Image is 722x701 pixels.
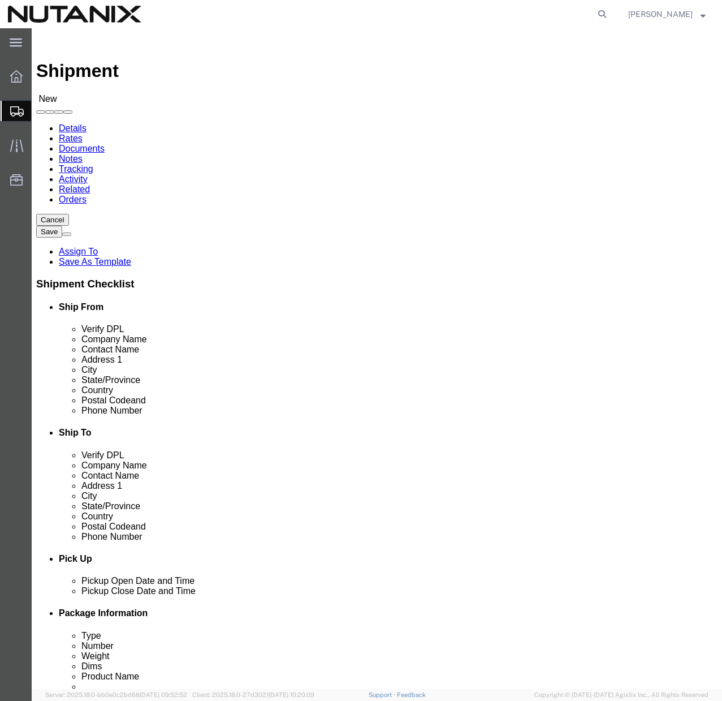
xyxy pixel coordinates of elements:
button: [PERSON_NAME] [628,7,706,21]
span: Joseph Walden [628,8,693,20]
img: logo [8,6,141,23]
span: [DATE] 10:20:09 [269,691,314,698]
span: Server: 2025.18.0-bb0e0c2bd68 [45,691,187,698]
span: Client: 2025.18.0-27d3021 [192,691,314,698]
iframe: FS Legacy Container [32,28,722,689]
a: Feedback [397,691,426,698]
a: Support [369,691,397,698]
span: [DATE] 09:52:52 [140,691,187,698]
span: Copyright © [DATE]-[DATE] Agistix Inc., All Rights Reserved [534,690,708,700]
